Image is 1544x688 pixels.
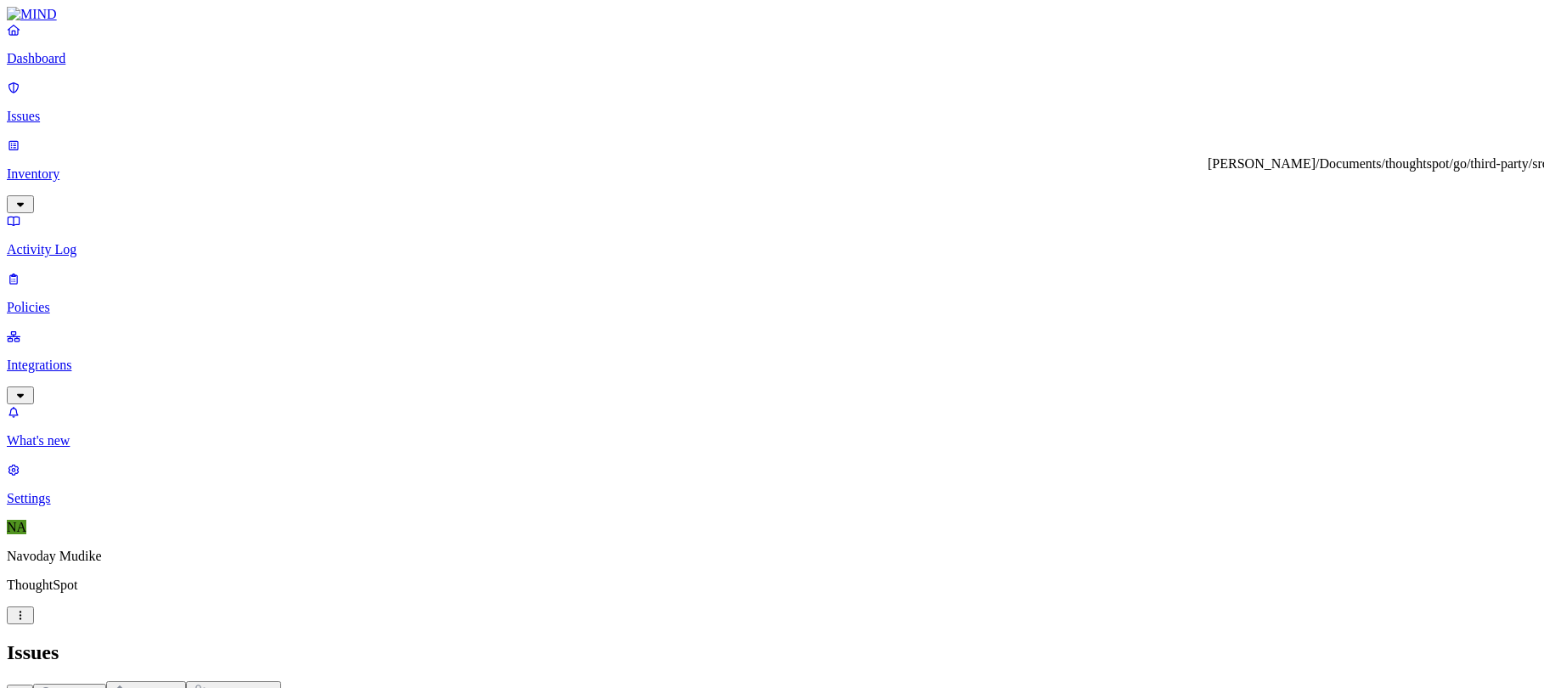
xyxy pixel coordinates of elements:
p: Integrations [7,358,1537,373]
p: Navoday Mudike [7,549,1537,564]
p: ThoughtSpot [7,578,1537,593]
p: Issues [7,109,1537,124]
span: NA [7,520,26,534]
p: What's new [7,433,1537,448]
img: MIND [7,7,57,22]
p: Dashboard [7,51,1537,66]
p: Activity Log [7,242,1537,257]
p: Settings [7,491,1537,506]
p: Inventory [7,166,1537,182]
p: Policies [7,300,1537,315]
h2: Issues [7,641,1537,664]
